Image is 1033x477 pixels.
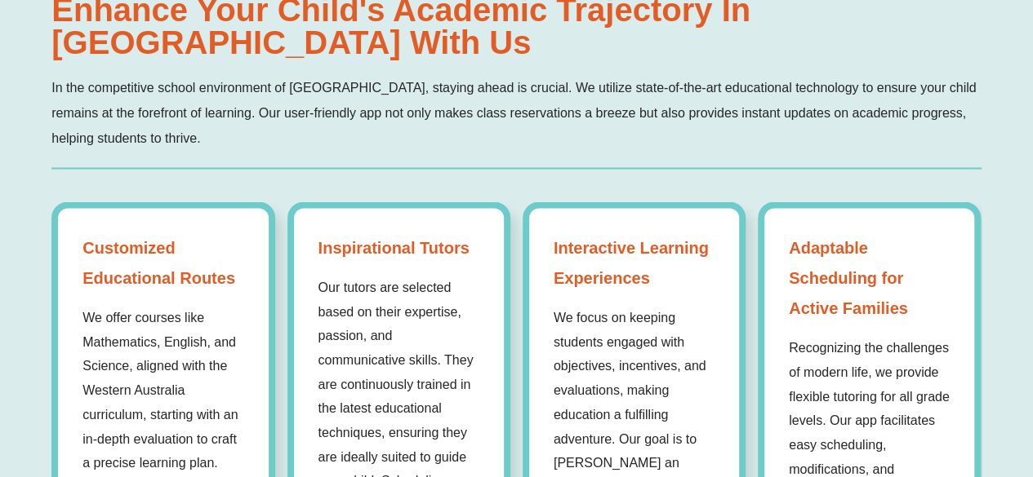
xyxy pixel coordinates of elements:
[51,75,982,151] p: In the competitive school environment of [GEOGRAPHIC_DATA], staying ahead is crucial. We utilize ...
[82,232,243,293] strong: Customized Educational Routes
[318,232,479,263] strong: Inspirational Tutors
[554,232,715,293] strong: Interactive Learning Experiences
[789,232,950,323] strong: Adaptable Scheduling for Active Families
[951,399,1033,477] iframe: Chat Widget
